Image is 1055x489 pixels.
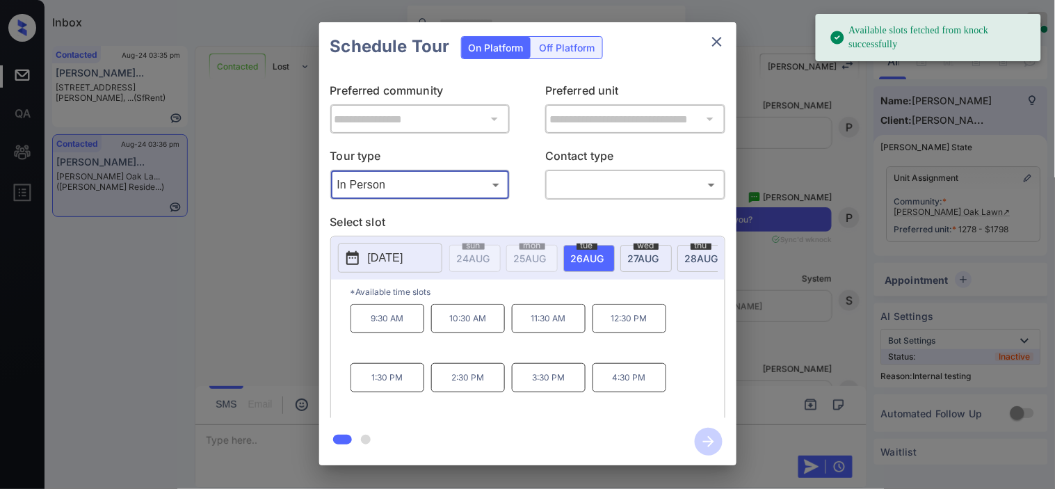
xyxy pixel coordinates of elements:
p: Tour type [330,147,510,170]
div: Available slots fetched from knock successfully [830,18,1030,57]
p: Preferred community [330,82,510,104]
p: Preferred unit [545,82,725,104]
span: 27 AUG [628,252,659,264]
button: [DATE] [338,243,442,273]
p: 2:30 PM [431,363,505,392]
p: 1:30 PM [351,363,424,392]
p: 12:30 PM [593,304,666,333]
p: 4:30 PM [593,363,666,392]
p: 9:30 AM [351,304,424,333]
p: Contact type [545,147,725,170]
button: btn-next [686,424,731,460]
p: 3:30 PM [512,363,586,392]
p: *Available time slots [351,280,725,304]
div: date-select [677,245,729,272]
span: tue [577,241,597,250]
h2: Schedule Tour [319,22,461,71]
div: date-select [620,245,672,272]
p: 10:30 AM [431,304,505,333]
div: On Platform [462,37,531,58]
p: Select slot [330,214,725,236]
div: In Person [334,173,507,196]
span: 28 AUG [685,252,718,264]
span: thu [691,241,711,250]
button: close [703,28,731,56]
p: 11:30 AM [512,304,586,333]
span: wed [634,241,659,250]
div: date-select [563,245,615,272]
div: Off Platform [533,37,602,58]
span: 26 AUG [571,252,604,264]
p: [DATE] [368,250,403,266]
